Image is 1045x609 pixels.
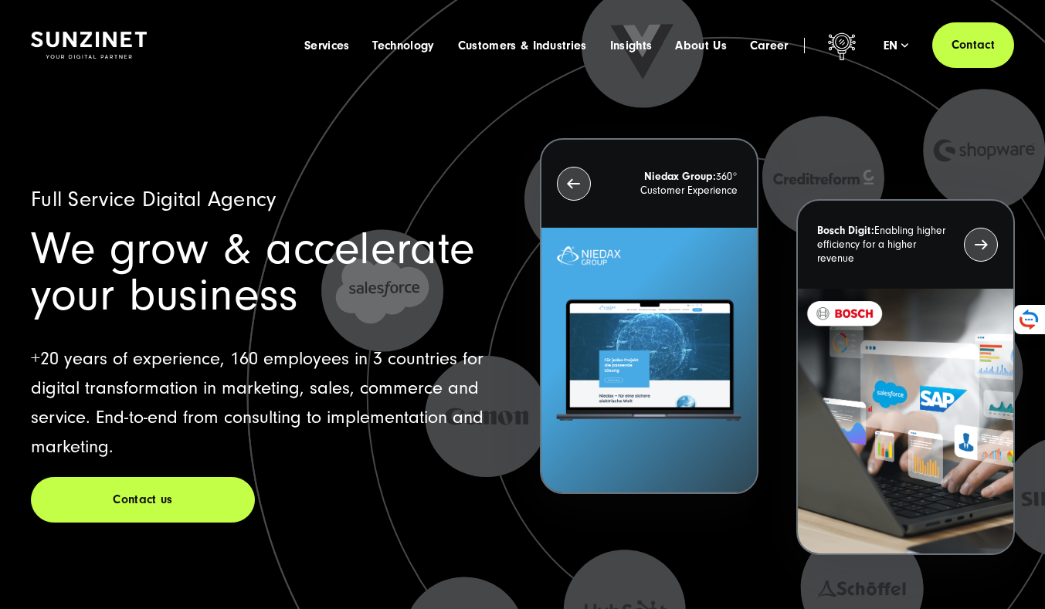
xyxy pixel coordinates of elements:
a: Services [304,38,350,53]
img: SUNZINET Full Service Digital Agentur [31,32,147,59]
img: recent-project_BOSCH_2024-03 [798,289,1013,553]
a: Contact [932,22,1014,68]
a: Insights [610,38,653,53]
p: 360° Customer Experience [599,170,738,198]
p: Enabling higher efficiency for a higher revenue [817,224,955,266]
button: Bosch Digit:Enabling higher efficiency for a higher revenue recent-project_BOSCH_2024-03 [796,199,1015,555]
a: About Us [675,38,727,53]
button: Niedax Group:360° Customer Experience Letztes Projekt von Niedax. Ein Laptop auf dem die Niedax W... [540,138,758,494]
a: Customers & Industries [458,38,587,53]
img: Letztes Projekt von Niedax. Ein Laptop auf dem die Niedax Website geöffnet ist, auf blauem Hinter... [541,228,757,492]
div: en [884,38,909,53]
span: Full Service Digital Agency [31,188,277,211]
a: Contact us [31,477,255,523]
strong: Niedax Group: [644,171,716,183]
h1: We grow & accelerate your business [31,226,506,319]
p: +20 years of experience, 160 employees in 3 countries for digital transformation in marketing, sa... [31,344,506,462]
a: Technology [372,38,434,53]
strong: Bosch Digit: [817,225,874,237]
a: Career [750,38,789,53]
